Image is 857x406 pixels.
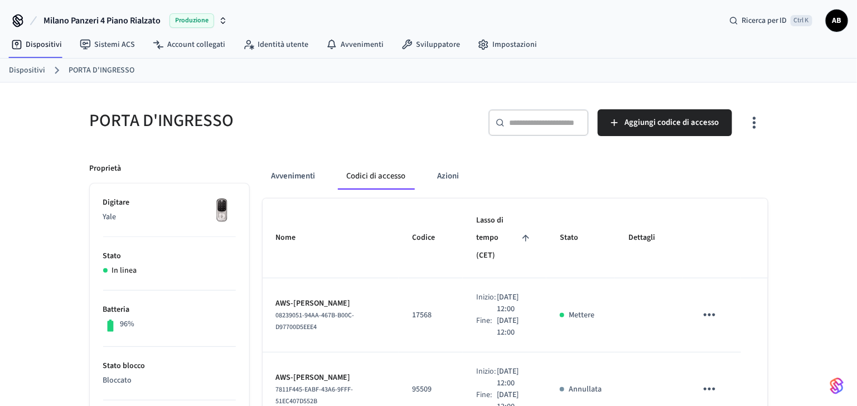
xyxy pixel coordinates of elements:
[103,375,236,386] p: Bloccato
[497,366,533,389] p: [DATE] 12:00
[103,304,236,316] p: Batteria
[258,39,308,50] font: Identità utente
[560,229,578,246] font: Stato
[720,11,821,31] div: Ricerca per IDCtrl K
[827,11,847,31] span: AB
[412,384,449,395] p: 95509
[120,318,134,330] p: 96%
[276,311,355,332] span: 08239051-94AA-467B-B00C-D97700D5EEE4
[71,35,144,55] a: Sistemi ACS
[628,229,670,246] span: Dettagli
[469,35,546,55] a: Impostazioni
[9,65,45,76] a: Dispositivi
[598,109,732,136] button: Aggiungi codice di accesso
[628,229,655,246] font: Dettagli
[276,372,385,384] p: AWS-[PERSON_NAME]
[476,315,497,339] div: Fine:
[412,310,449,321] p: 17568
[263,163,768,190] div: Esempio di formica
[26,39,62,50] font: Dispositivi
[742,15,787,26] span: Ricerca per ID
[341,39,384,50] font: Avvenimenti
[412,229,435,246] font: Codice
[103,360,236,372] p: Stato blocco
[43,14,161,27] span: Milano Panzeri 4 Piano Rialzato
[317,35,393,55] a: Avvenimenti
[476,212,533,264] span: Lasso di tempo (CET)
[624,115,719,130] span: Aggiungi codice di accesso
[234,35,317,55] a: Identità utente
[276,298,385,310] p: AWS-[PERSON_NAME]
[393,35,469,55] a: Sviluppatore
[208,197,236,225] img: Serratura intelligente Wi-Fi con touchscreen Yale Assure, nichel satinato, anteriore
[103,250,236,262] p: Stato
[492,39,537,50] font: Impostazioni
[103,211,236,223] p: Yale
[497,292,533,315] p: [DATE] 12:00
[412,229,449,246] span: Codice
[276,229,311,246] span: Nome
[103,197,236,209] p: Digitare
[170,13,214,28] span: Produzione
[2,35,71,55] a: Dispositivi
[167,39,225,50] font: Account collegati
[144,35,234,55] a: Account collegati
[69,65,134,76] a: PORTA D'INGRESSO
[272,171,316,181] font: Avvenimenti
[112,265,137,277] p: In linea
[791,15,812,26] span: Ctrl K
[90,163,122,175] p: Proprietà
[476,366,497,389] div: Inizio:
[94,39,135,50] font: Sistemi ACS
[497,315,533,339] p: [DATE] 12:00
[830,377,844,395] img: SeamLogoGradient.69752ec5.svg
[560,229,593,246] span: Stato
[476,292,497,315] div: Inizio:
[569,310,594,321] p: Mettere
[428,163,468,190] button: Azioni
[338,163,415,190] button: Codici di accesso
[476,212,519,264] font: Lasso di tempo (CET)
[569,384,602,395] p: Annullata
[276,229,296,246] font: Nome
[416,39,460,50] font: Sviluppatore
[826,9,848,32] button: AB
[90,109,422,132] h5: PORTA D'INGRESSO
[276,385,354,406] span: 7811F445-EABF-43A6-9FFF-51EC407D552B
